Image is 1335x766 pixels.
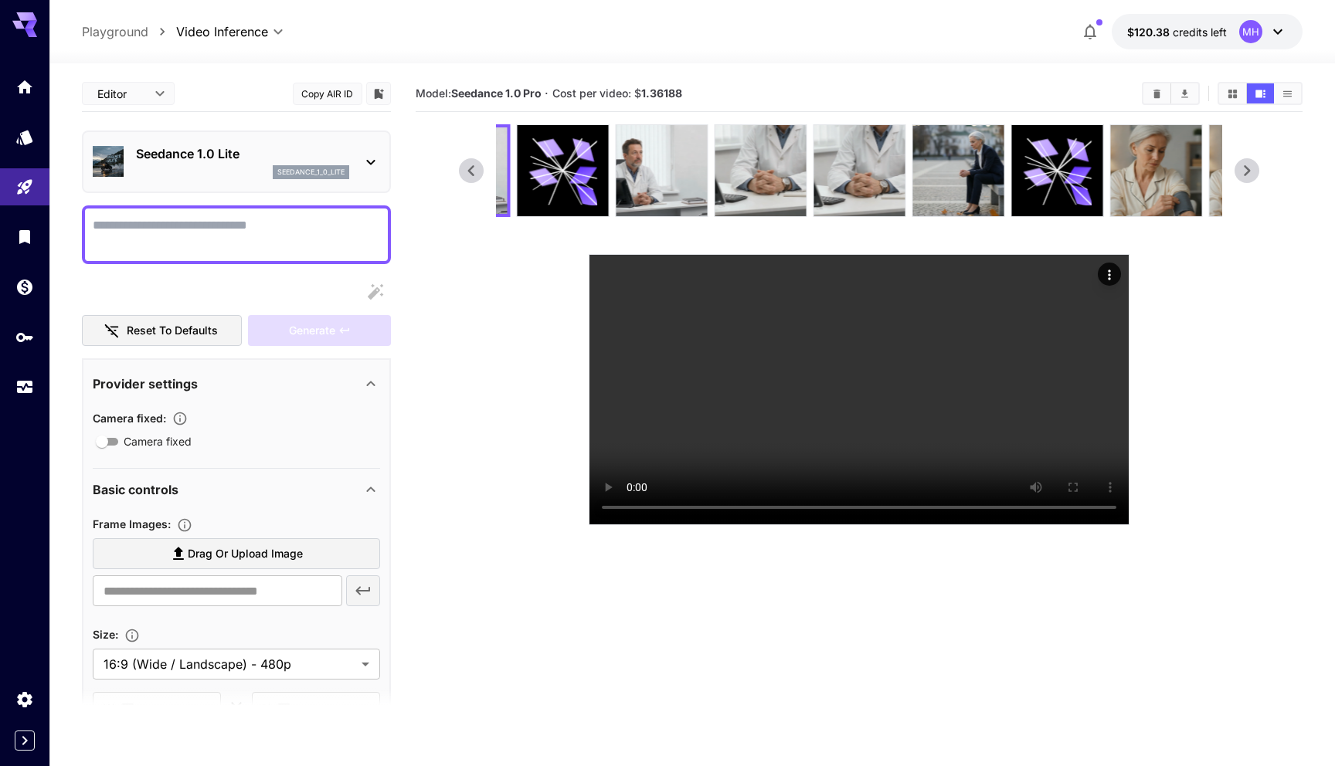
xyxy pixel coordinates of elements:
button: Show videos in video view [1247,83,1274,103]
button: Adjust the dimensions of the generated image by specifying its width and height in pixels, or sel... [118,628,146,643]
label: Drag or upload image [93,538,380,570]
button: Copy AIR ID [293,83,362,105]
img: QAAAAZJREFUAwBkJXdcPgN93wAAAABJRU5ErkJggg== [1110,125,1201,216]
img: jpjTRB9QgAAAABJRU5ErkJggg== [420,127,507,214]
div: Library [15,227,34,246]
button: Upload frame images. [171,517,199,533]
img: 0WWDV0AAAAGSURBVAMA5ch1EmmO4WcAAAAASUVORK5CYII= [912,125,1004,216]
button: Expand sidebar [15,730,35,751]
button: Add to library [372,84,386,103]
div: Clear videosDownload All [1142,82,1200,105]
div: Home [15,77,34,97]
div: Basic controls [93,471,380,508]
div: $120.38196 [1127,24,1227,40]
button: Download All [1171,83,1198,103]
p: · [545,84,549,103]
button: Show videos in list view [1274,83,1301,103]
b: 1.36188 [641,86,682,100]
span: $120.38 [1127,25,1173,39]
div: Playground [15,178,34,197]
span: credits left [1173,25,1227,39]
nav: breadcrumb [82,22,176,41]
img: Lc8LuAAAABklEQVQDAINDZ9cJWfs1AAAAAElFTkSuQmCC [715,125,806,216]
span: 16:9 (Wide / Landscape) - 480p [104,655,355,673]
span: Size : [93,628,118,641]
p: Provider settings [93,375,198,393]
img: +uzt8tAAAABklEQVQDAPxtXVEppNh5AAAAAElFTkSuQmCC [616,125,707,216]
span: Camera fixed [124,433,192,449]
span: Video Inference [176,22,268,41]
button: Show videos in grid view [1219,83,1246,103]
div: Settings [15,690,34,709]
div: Models [15,127,34,147]
div: Actions [1098,263,1121,286]
span: Frame Images : [93,517,171,530]
div: Provider settings [93,365,380,402]
span: Cost per video: $ [552,86,682,100]
div: Wallet [15,277,34,297]
img: nvQLxQAAAAZJREFUAwBLSCX1odq+XgAAAABJRU5ErkJggg== [814,125,905,216]
div: Show videos in grid viewShow videos in video viewShow videos in list view [1218,82,1303,105]
div: Seedance 1.0 Liteseedance_1_0_lite [93,138,380,185]
b: Seedance 1.0 Pro [451,86,542,100]
p: seedance_1_0_lite [277,167,345,178]
a: Playground [82,22,148,41]
button: Clear videos [1143,83,1170,103]
button: Reset to defaults [82,315,243,347]
span: Editor [97,86,145,102]
span: Camera fixed : [93,412,166,425]
img: yUhB6oAAAAGSURBVAMAqnGO3gXs2n4AAAAASUVORK5CYII= [1209,125,1300,216]
p: Seedance 1.0 Lite [136,144,349,163]
button: $120.38196MH [1112,14,1303,49]
span: Drag or upload image [188,544,303,564]
div: API Keys [15,327,34,347]
p: Basic controls [93,480,178,499]
div: MH [1239,20,1262,43]
span: Model: [416,86,542,100]
div: Usage [15,378,34,397]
